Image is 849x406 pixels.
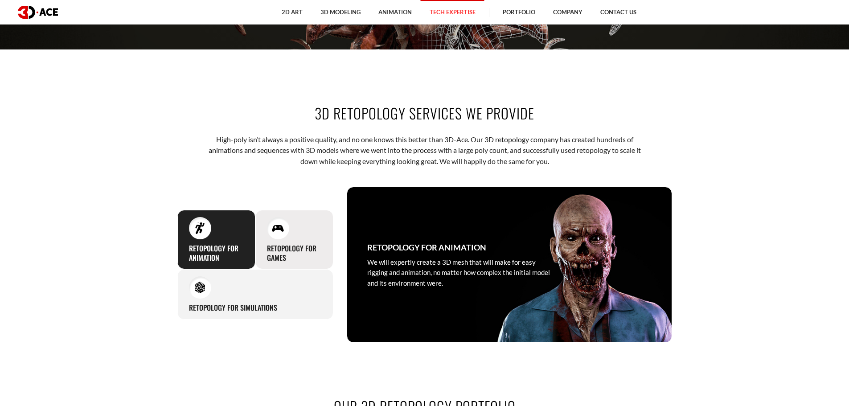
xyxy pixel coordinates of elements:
[367,241,486,254] h3: Retopology for animation
[177,103,672,123] h2: 3D Retopology Services We Provide
[194,282,206,294] img: Retopology for simulations
[189,303,277,312] h3: Retopology for simulations
[367,257,550,288] p: We will expertly create a 3D mesh that will make for easy rigging and animation, no matter how co...
[18,6,58,19] img: logo dark
[267,244,322,262] h3: Retopology for games
[194,222,206,234] img: Retopology for animation
[189,244,244,262] h3: Retopology for animation
[272,222,284,234] img: Retopology for games
[205,134,644,167] p: High-poly isn’t always a positive quality, and no one knows this better than 3D-Ace. Our 3D retop...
